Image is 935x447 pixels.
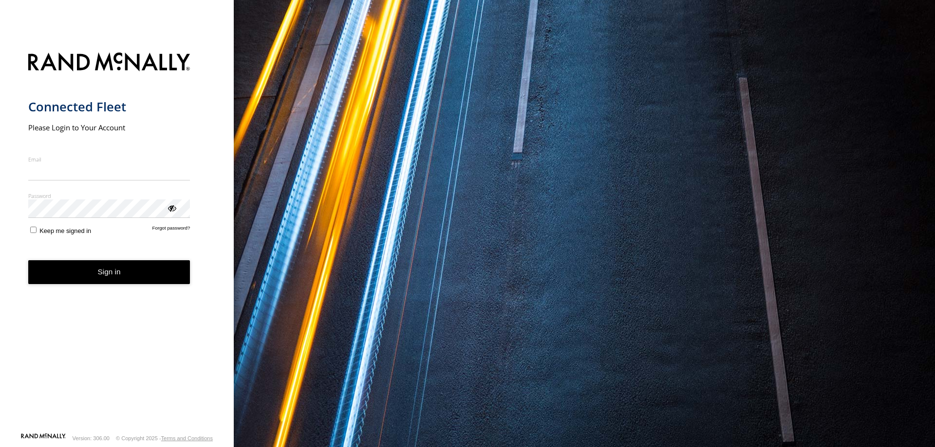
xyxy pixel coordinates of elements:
[28,192,190,199] label: Password
[167,203,176,213] div: ViewPassword
[28,260,190,284] button: Sign in
[28,156,190,163] label: Email
[28,99,190,115] h1: Connected Fleet
[28,123,190,132] h2: Please Login to Your Account
[116,435,213,441] div: © Copyright 2025 -
[39,227,91,234] span: Keep me signed in
[21,433,66,443] a: Visit our Website
[73,435,110,441] div: Version: 306.00
[28,51,190,75] img: Rand McNally
[152,225,190,234] a: Forgot password?
[28,47,206,432] form: main
[30,227,37,233] input: Keep me signed in
[161,435,213,441] a: Terms and Conditions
